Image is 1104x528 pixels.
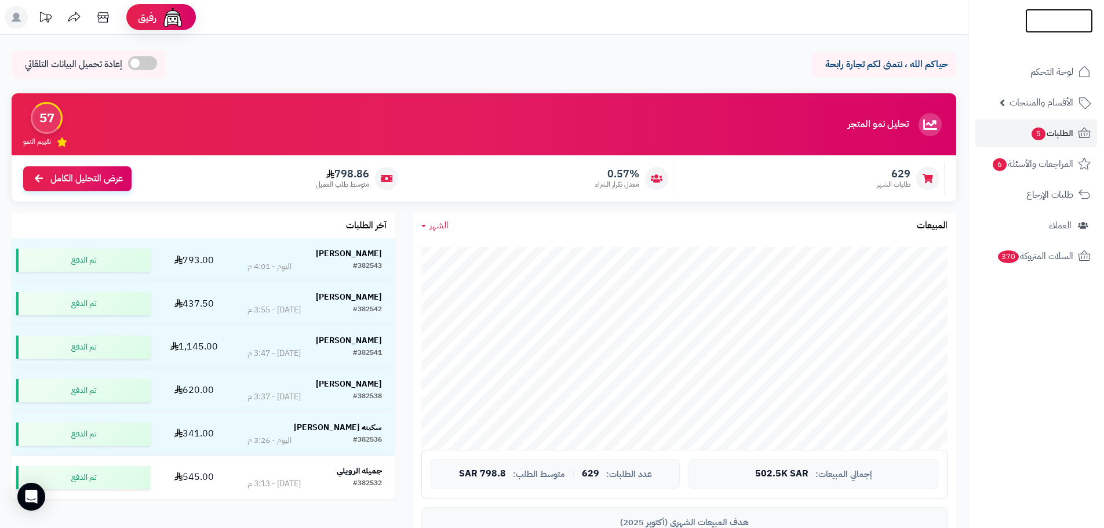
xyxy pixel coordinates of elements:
[25,58,122,71] span: إعادة تحميل البيانات التلقائي
[353,391,382,403] div: #382538
[353,304,382,316] div: #382542
[975,212,1097,239] a: العملاء
[353,348,382,359] div: #382541
[316,180,369,190] span: متوسط طلب العميل
[316,378,382,390] strong: [PERSON_NAME]
[316,167,369,180] span: 798.86
[1049,217,1072,234] span: العملاء
[877,180,910,190] span: طلبات الشهر
[353,435,382,446] div: #382536
[17,483,45,511] div: Open Intercom Messenger
[997,248,1073,264] span: السلات المتروكة
[421,219,449,232] a: الشهر
[316,247,382,260] strong: [PERSON_NAME]
[155,239,234,282] td: 793.00
[1032,128,1045,140] span: 5
[316,334,382,347] strong: [PERSON_NAME]
[917,221,948,231] h3: المبيعات
[595,167,639,180] span: 0.57%
[138,10,156,24] span: رفيق
[16,292,150,315] div: تم الدفع
[16,466,150,489] div: تم الدفع
[993,158,1007,171] span: 6
[975,119,1097,147] a: الطلبات5
[877,167,910,180] span: 629
[16,423,150,446] div: تم الدفع
[155,413,234,456] td: 341.00
[975,181,1097,209] a: طلبات الإرجاع
[1025,28,1093,53] img: logo-2.png
[1010,94,1073,111] span: الأقسام والمنتجات
[1026,187,1073,203] span: طلبات الإرجاع
[975,242,1097,270] a: السلات المتروكة370
[337,465,382,477] strong: جميله الرويلي
[247,391,301,403] div: [DATE] - 3:37 م
[247,435,292,446] div: اليوم - 3:26 م
[31,6,60,32] a: تحديثات المنصة
[606,469,652,479] span: عدد الطلبات:
[23,137,51,147] span: تقييم النمو
[247,348,301,359] div: [DATE] - 3:47 م
[459,469,506,479] span: 798.8 SAR
[353,478,382,490] div: #382532
[815,469,872,479] span: إجمالي المبيعات:
[582,469,599,479] span: 629
[975,150,1097,178] a: المراجعات والأسئلة6
[429,219,449,232] span: الشهر
[155,282,234,325] td: 437.50
[1030,64,1073,80] span: لوحة التحكم
[247,304,301,316] div: [DATE] - 3:55 م
[155,456,234,499] td: 545.00
[155,326,234,369] td: 1,145.00
[1030,125,1073,141] span: الطلبات
[346,221,387,231] h3: آخر الطلبات
[316,291,382,303] strong: [PERSON_NAME]
[247,478,301,490] div: [DATE] - 3:13 م
[755,469,808,479] span: 502.5K SAR
[50,172,123,185] span: عرض التحليل الكامل
[820,58,948,71] p: حياكم الله ، نتمنى لكم تجارة رابحة
[294,421,382,434] strong: سكينه [PERSON_NAME]
[161,6,184,29] img: ai-face.png
[513,469,565,479] span: متوسط الطلب:
[998,250,1019,263] span: 370
[247,261,292,272] div: اليوم - 4:01 م
[595,180,639,190] span: معدل تكرار الشراء
[975,58,1097,86] a: لوحة التحكم
[848,119,909,130] h3: تحليل نمو المتجر
[353,261,382,272] div: #382543
[16,379,150,402] div: تم الدفع
[155,369,234,412] td: 620.00
[16,249,150,272] div: تم الدفع
[992,156,1073,172] span: المراجعات والأسئلة
[16,336,150,359] div: تم الدفع
[572,469,575,478] span: |
[23,166,132,191] a: عرض التحليل الكامل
